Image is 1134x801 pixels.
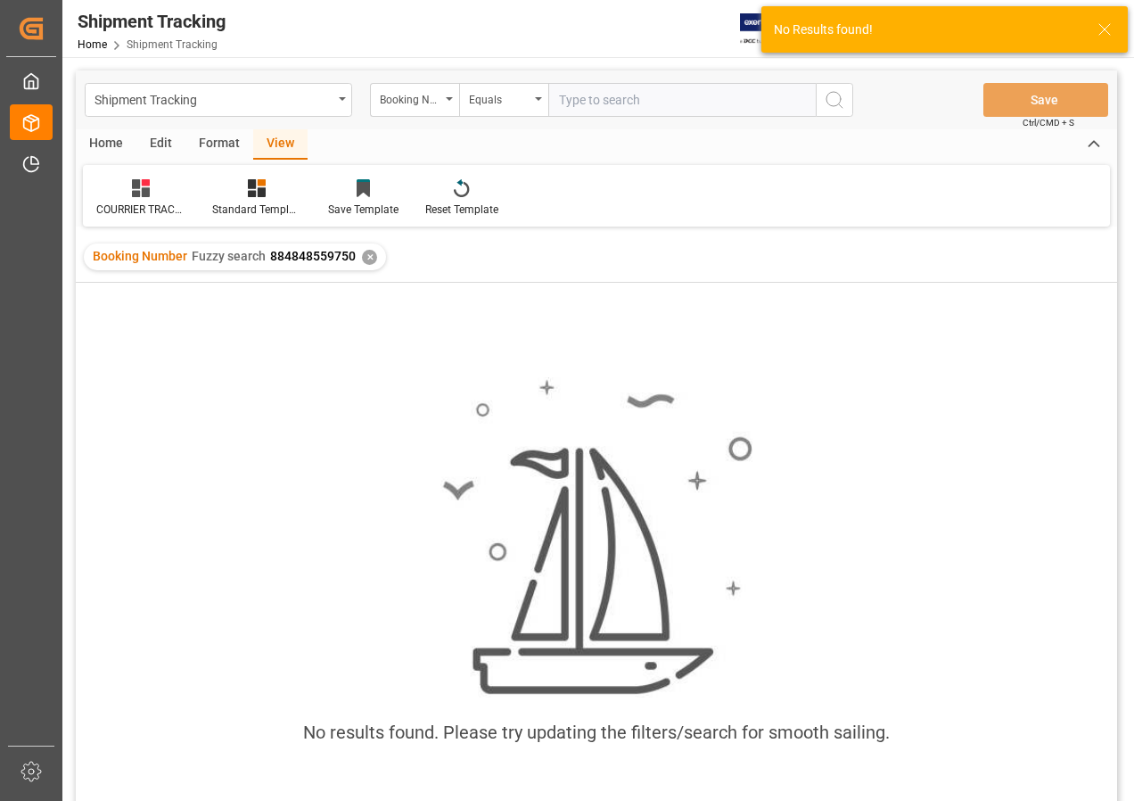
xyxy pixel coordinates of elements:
div: No results found. Please try updating the filters/search for smooth sailing. [303,719,890,746]
div: Booking Number [380,87,440,108]
div: View [253,129,308,160]
img: smooth_sailing.jpeg [440,377,752,698]
button: open menu [85,83,352,117]
div: Shipment Tracking [78,8,226,35]
div: Reset Template [425,202,498,218]
div: Shipment Tracking [94,87,333,110]
button: Save [983,83,1108,117]
div: Format [185,129,253,160]
img: Exertis%20JAM%20-%20Email%20Logo.jpg_1722504956.jpg [740,13,801,45]
button: open menu [370,83,459,117]
span: 884848559750 [270,249,356,263]
span: Ctrl/CMD + S [1023,116,1074,129]
input: Type to search [548,83,816,117]
div: Save Template [328,202,399,218]
span: Booking Number [93,249,187,263]
div: Equals [469,87,530,108]
button: open menu [459,83,548,117]
span: Fuzzy search [192,249,266,263]
div: No Results found! [774,21,1081,39]
div: COURRIER TRACKING [96,202,185,218]
div: Edit [136,129,185,160]
div: ✕ [362,250,377,265]
div: Home [76,129,136,160]
div: Standard Templates [212,202,301,218]
a: Home [78,38,107,51]
button: search button [816,83,853,117]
